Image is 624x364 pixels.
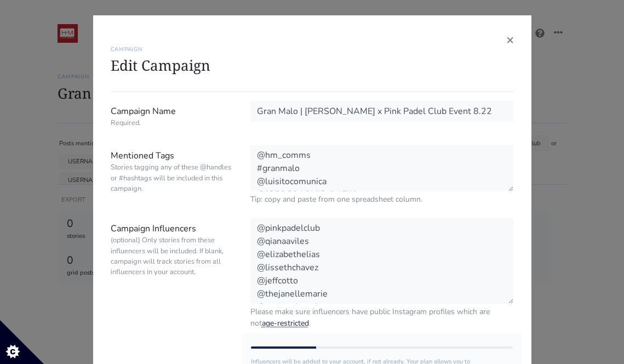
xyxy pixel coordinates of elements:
[250,145,514,191] textarea: @hm_comms #granmalo @luisitocomunica @[GEOGRAPHIC_DATA]
[506,31,514,48] span: ×
[111,162,234,194] small: Stories tagging any of these @handles or #hashtags will be included in this campaign.
[250,218,514,304] textarea: @pinkpadelclub @qianaaviles @elizabethelias @lissethchavez @jeffcotto @thejanellemarie @erubeydea...
[111,118,234,128] small: Required.
[250,101,514,122] input: Campaign Name
[250,306,514,329] small: Please make sure influencers have public Instagram profiles which are not .
[506,33,514,46] button: Close
[111,46,514,53] h6: CAMPAIGN
[111,235,234,277] small: (optional) Only stories from these influencers will be included. If blank, campaign will track st...
[102,101,242,132] label: Campaign Name
[262,318,309,328] a: age-restricted
[250,194,514,205] small: Tip: copy and paste from one spreadsheet column.
[102,218,242,329] label: Campaign Influencers
[102,145,242,205] label: Mentioned Tags
[111,57,514,74] h1: Edit Campaign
